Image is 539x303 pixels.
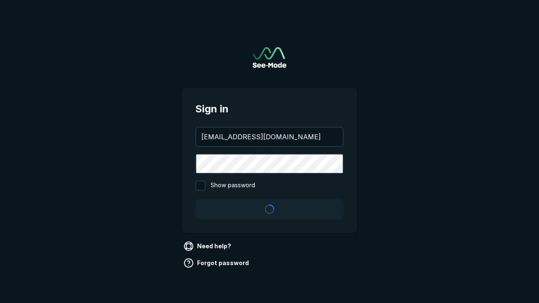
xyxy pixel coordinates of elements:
a: Go to sign in [253,47,286,68]
input: your@email.com [196,128,343,146]
a: Need help? [182,239,235,253]
span: Sign in [195,101,344,117]
a: Forgot password [182,256,252,270]
span: Show password [211,181,255,191]
img: See-Mode Logo [253,47,286,68]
